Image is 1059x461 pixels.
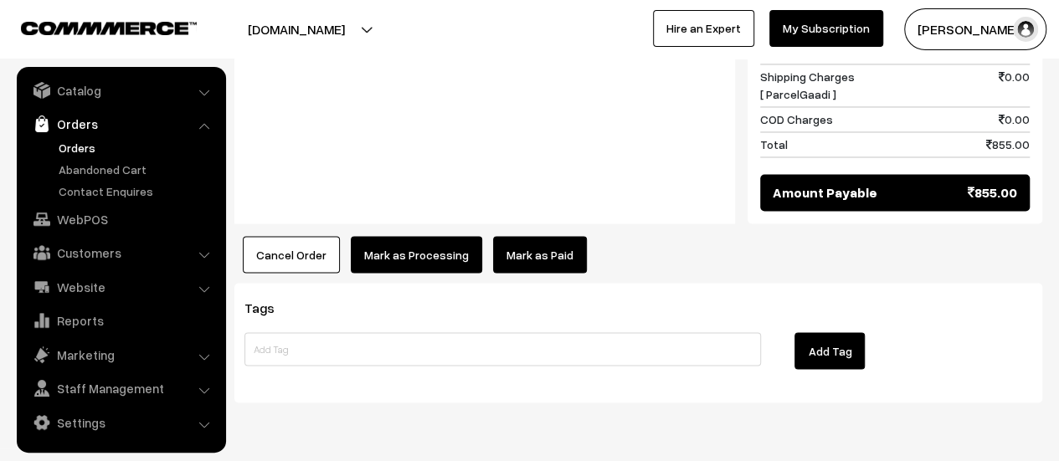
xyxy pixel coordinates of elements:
[189,8,404,50] button: [DOMAIN_NAME]
[21,305,220,336] a: Reports
[769,10,883,47] a: My Subscription
[904,8,1046,50] button: [PERSON_NAME]
[54,161,220,178] a: Abandoned Cart
[986,136,1030,153] span: 855.00
[21,340,220,370] a: Marketing
[21,272,220,302] a: Website
[54,182,220,200] a: Contact Enquires
[21,17,167,37] a: COMMMERCE
[493,236,587,273] a: Mark as Paid
[21,238,220,268] a: Customers
[794,332,865,369] button: Add Tag
[760,136,788,153] span: Total
[54,139,220,156] a: Orders
[968,182,1017,202] span: 855.00
[760,110,833,128] span: COD Charges
[1013,17,1038,42] img: user
[243,236,340,273] button: Cancel Order
[760,68,855,103] span: Shipping Charges [ ParcelGaadi ]
[21,75,220,105] a: Catalog
[21,204,220,234] a: WebPOS
[999,110,1030,128] span: 0.00
[244,299,295,315] span: Tags
[244,332,761,366] input: Add Tag
[653,10,754,47] a: Hire an Expert
[21,373,220,403] a: Staff Management
[21,407,220,438] a: Settings
[21,109,220,139] a: Orders
[21,22,197,34] img: COMMMERCE
[773,182,877,202] span: Amount Payable
[999,68,1030,103] span: 0.00
[351,236,482,273] button: Mark as Processing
